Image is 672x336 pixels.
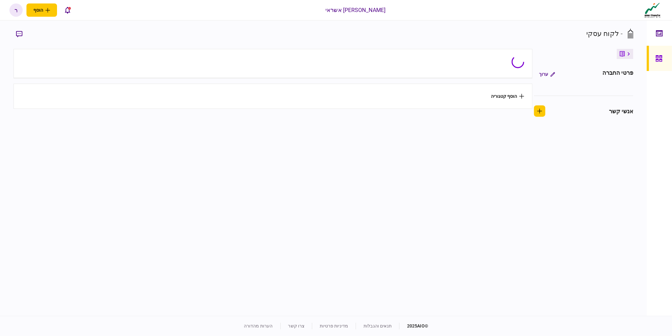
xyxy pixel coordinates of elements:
button: הוסף קטגוריה [491,94,524,99]
button: ר [9,3,23,17]
div: פרטי החברה [602,68,633,80]
button: ערוך [534,68,560,80]
div: © 2025 AIO [399,323,428,329]
button: פתח תפריט להוספת לקוח [26,3,57,17]
a: הערות מהדורה [244,323,273,328]
a: מדיניות פרטיות [320,323,348,328]
div: [PERSON_NAME] אשראי [325,6,386,14]
a: תנאים והגבלות [364,323,392,328]
div: אנשי קשר [609,107,633,115]
img: client company logo [643,2,662,18]
button: פתח רשימת התראות [61,3,74,17]
div: - לקוח עסקי [586,28,623,39]
a: צרו קשר [288,323,305,328]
